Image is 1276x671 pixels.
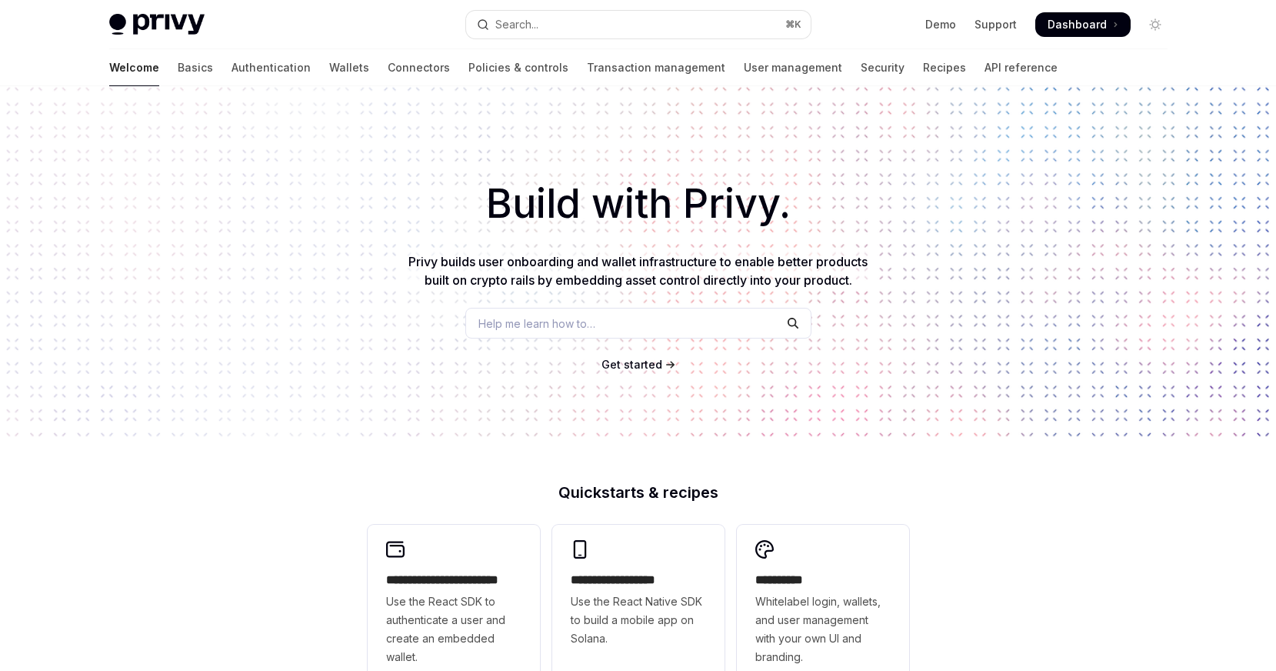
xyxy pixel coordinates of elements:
[408,254,868,288] span: Privy builds user onboarding and wallet infrastructure to enable better products built on crypto ...
[466,11,811,38] button: Open search
[861,49,905,86] a: Security
[329,49,369,86] a: Wallets
[478,315,595,332] span: Help me learn how to…
[601,358,662,371] span: Get started
[587,49,725,86] a: Transaction management
[1143,12,1168,37] button: Toggle dark mode
[974,17,1017,32] a: Support
[785,18,801,31] span: ⌘ K
[495,15,538,34] div: Search...
[923,49,966,86] a: Recipes
[109,49,159,86] a: Welcome
[984,49,1058,86] a: API reference
[468,49,568,86] a: Policies & controls
[388,49,450,86] a: Connectors
[601,357,662,372] a: Get started
[232,49,311,86] a: Authentication
[178,49,213,86] a: Basics
[25,174,1251,234] h1: Build with Privy.
[1035,12,1131,37] a: Dashboard
[571,593,706,648] span: Use the React Native SDK to build a mobile app on Solana.
[755,593,891,666] span: Whitelabel login, wallets, and user management with your own UI and branding.
[368,485,909,500] h2: Quickstarts & recipes
[925,17,956,32] a: Demo
[386,593,521,666] span: Use the React SDK to authenticate a user and create an embedded wallet.
[109,14,205,35] img: light logo
[1048,17,1107,32] span: Dashboard
[744,49,842,86] a: User management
